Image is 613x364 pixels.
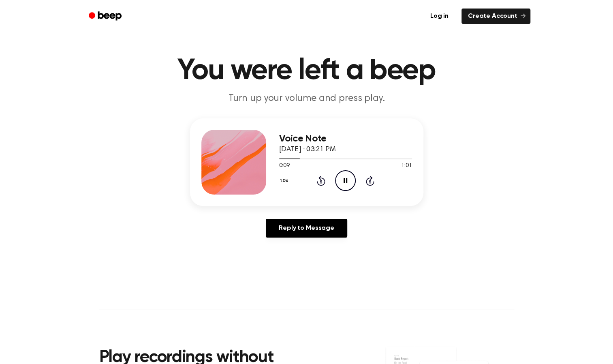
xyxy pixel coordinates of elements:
h1: You were left a beep [99,56,514,86]
a: Reply to Message [266,219,347,238]
h3: Voice Note [279,133,412,144]
button: 1.0x [279,174,291,188]
span: 0:09 [279,162,290,170]
a: Create Account [461,9,530,24]
p: Turn up your volume and press play. [151,92,462,105]
a: Beep [83,9,129,24]
a: Log in [422,7,457,26]
span: 1:01 [401,162,412,170]
span: [DATE] · 03:21 PM [279,146,336,153]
